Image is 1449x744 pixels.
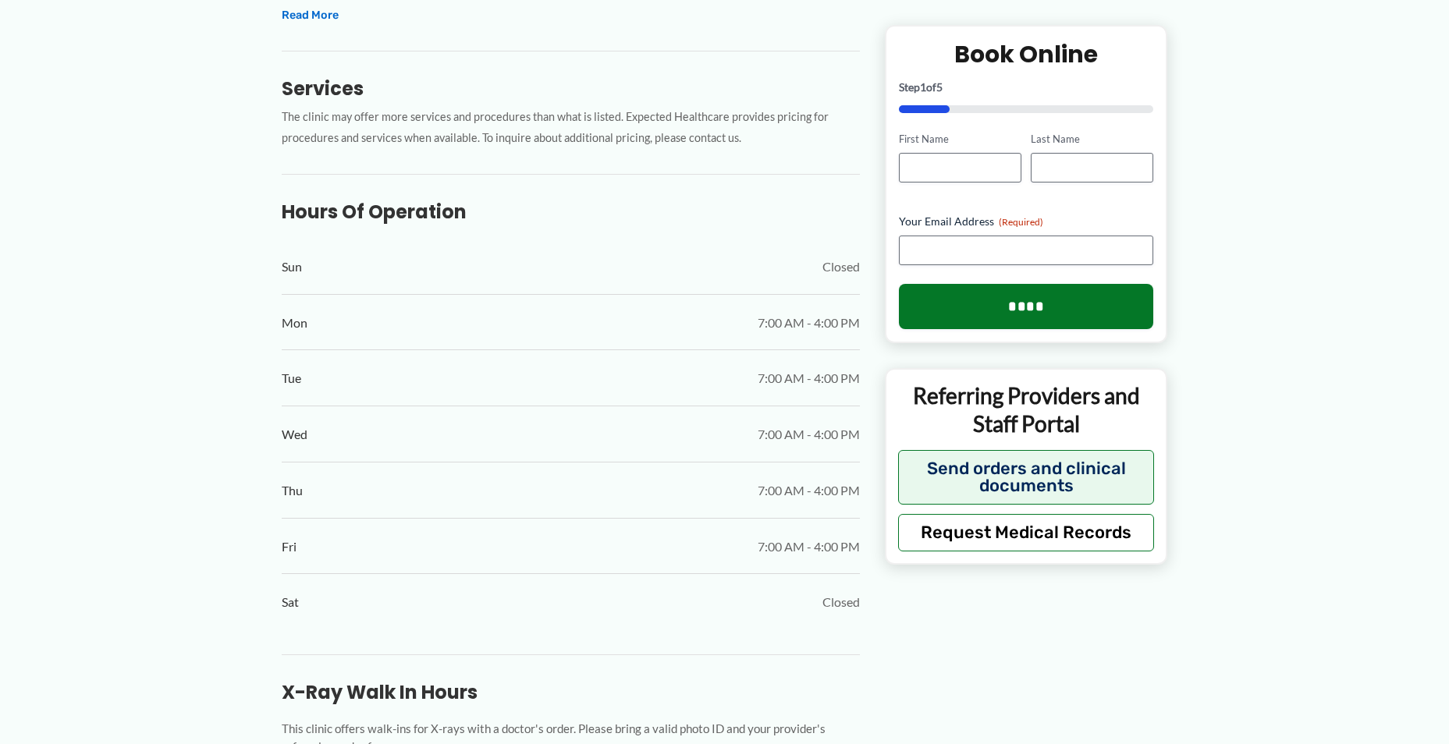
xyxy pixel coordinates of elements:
span: 5 [936,80,943,94]
label: Your Email Address [899,214,1154,229]
span: Closed [822,590,860,614]
span: Mon [282,311,307,335]
span: 7:00 AM - 4:00 PM [758,423,860,446]
h3: Services [282,76,860,101]
span: 1 [920,80,926,94]
span: Wed [282,423,307,446]
button: Send orders and clinical documents [898,449,1155,504]
span: Fri [282,535,297,558]
label: First Name [899,132,1021,147]
span: 7:00 AM - 4:00 PM [758,311,860,335]
span: (Required) [999,216,1043,228]
h3: X-Ray Walk In Hours [282,680,860,704]
span: 7:00 AM - 4:00 PM [758,535,860,558]
button: Read More [282,6,339,25]
h3: Hours of Operation [282,200,860,224]
span: 7:00 AM - 4:00 PM [758,479,860,502]
p: Referring Providers and Staff Portal [898,381,1155,438]
span: Thu [282,479,303,502]
h2: Book Online [899,39,1154,69]
span: Sun [282,255,302,278]
button: Request Medical Records [898,513,1155,551]
span: 7:00 AM - 4:00 PM [758,367,860,390]
span: Tue [282,367,301,390]
span: Closed [822,255,860,278]
p: Step of [899,82,1154,93]
p: The clinic may offer more services and procedures than what is listed. Expected Healthcare provid... [282,107,860,149]
span: Sat [282,590,299,614]
label: Last Name [1031,132,1153,147]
